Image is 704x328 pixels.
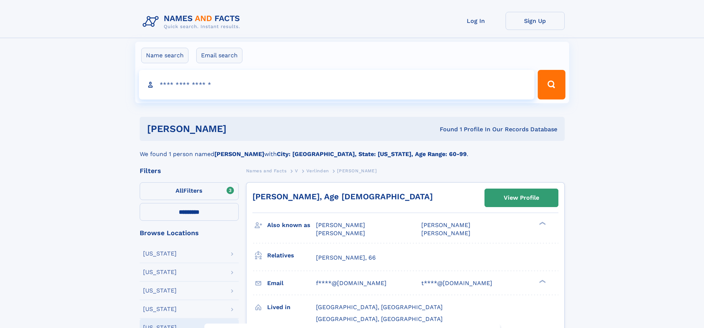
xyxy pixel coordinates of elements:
[267,277,316,290] h3: Email
[141,48,188,63] label: Name search
[143,306,177,312] div: [US_STATE]
[316,222,365,229] span: [PERSON_NAME]
[143,269,177,275] div: [US_STATE]
[485,189,558,207] a: View Profile
[267,301,316,314] h3: Lived in
[316,304,443,311] span: [GEOGRAPHIC_DATA], [GEOGRAPHIC_DATA]
[316,230,365,237] span: [PERSON_NAME]
[140,168,239,174] div: Filters
[140,141,565,159] div: We found 1 person named with .
[446,12,506,30] a: Log In
[295,166,298,175] a: V
[537,221,546,226] div: ❯
[147,124,333,133] h1: [PERSON_NAME]
[506,12,565,30] a: Sign Up
[277,151,467,158] b: City: [GEOGRAPHIC_DATA], State: [US_STATE], Age Range: 60-99
[316,315,443,322] span: [GEOGRAPHIC_DATA], [GEOGRAPHIC_DATA]
[143,288,177,294] div: [US_STATE]
[267,249,316,262] h3: Relatives
[196,48,242,63] label: Email search
[140,182,239,200] label: Filters
[538,70,565,99] button: Search Button
[139,70,535,99] input: search input
[143,251,177,257] div: [US_STATE]
[295,168,298,173] span: V
[504,189,539,206] div: View Profile
[421,230,470,237] span: [PERSON_NAME]
[252,192,433,201] a: [PERSON_NAME], Age [DEMOGRAPHIC_DATA]
[267,219,316,231] h3: Also known as
[421,222,470,229] span: [PERSON_NAME]
[176,187,183,194] span: All
[214,151,264,158] b: [PERSON_NAME]
[246,166,287,175] a: Names and Facts
[537,279,546,284] div: ❯
[333,125,557,133] div: Found 1 Profile In Our Records Database
[306,168,329,173] span: Verlinden
[316,254,376,262] a: [PERSON_NAME], 66
[140,230,239,236] div: Browse Locations
[140,12,246,32] img: Logo Names and Facts
[337,168,377,173] span: [PERSON_NAME]
[306,166,329,175] a: Verlinden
